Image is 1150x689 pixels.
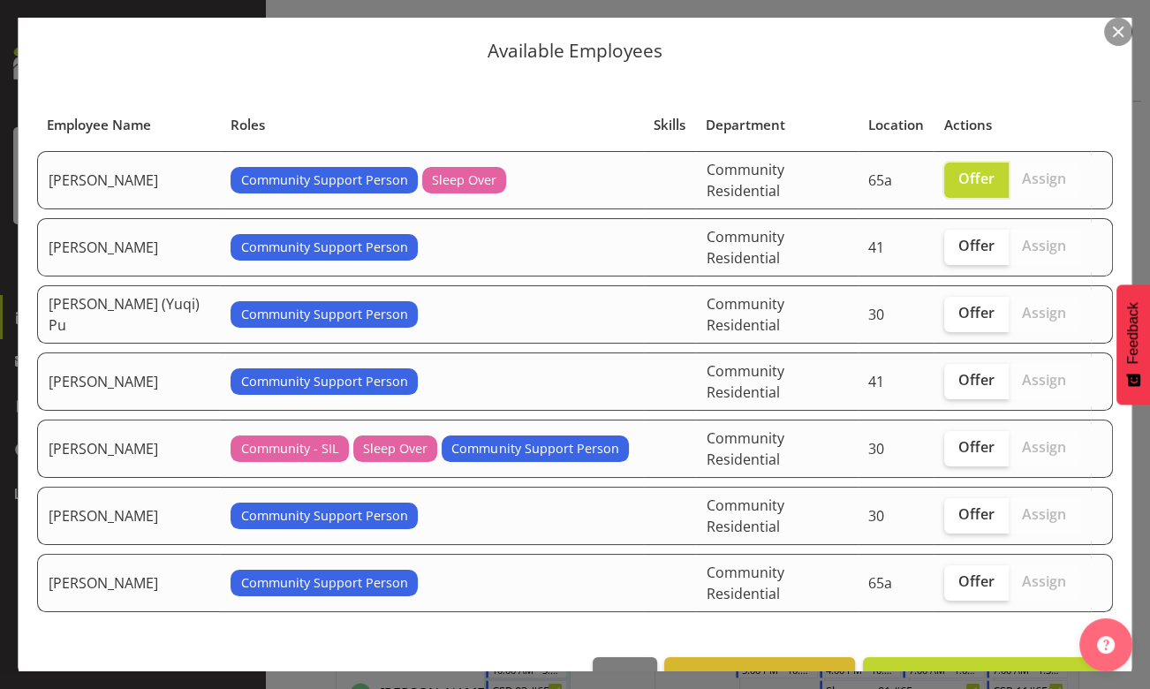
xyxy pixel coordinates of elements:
[706,563,783,603] span: Community Residential
[1022,505,1066,523] span: Assign
[1022,304,1066,322] span: Assign
[1022,572,1066,590] span: Assign
[654,115,685,135] span: Skills
[958,572,995,590] span: Offer
[37,554,220,612] td: [PERSON_NAME]
[868,170,892,190] span: 65a
[958,371,995,389] span: Offer
[37,487,220,545] td: [PERSON_NAME]
[706,428,783,469] span: Community Residential
[241,305,408,324] span: Community Support Person
[706,227,783,268] span: Community Residential
[868,439,884,458] span: 30
[958,170,995,187] span: Offer
[37,420,220,478] td: [PERSON_NAME]
[1097,636,1115,654] img: help-xxl-2.png
[868,115,924,135] span: Location
[37,352,220,411] td: [PERSON_NAME]
[231,115,265,135] span: Roles
[1022,438,1066,456] span: Assign
[604,665,645,688] span: Close
[677,665,844,688] span: View Unavailable Staff
[47,115,151,135] span: Employee Name
[868,305,884,324] span: 30
[432,170,496,190] span: Sleep Over
[241,573,408,593] span: Community Support Person
[1116,284,1150,405] button: Feedback - Show survey
[958,505,995,523] span: Offer
[363,439,427,458] span: Sleep Over
[706,294,783,335] span: Community Residential
[874,666,1102,687] span: Send offer to [PERSON_NAME]
[1022,170,1066,187] span: Assign
[868,372,884,391] span: 41
[868,573,892,593] span: 65a
[1125,302,1141,364] span: Feedback
[451,439,618,458] span: Community Support Person
[241,170,408,190] span: Community Support Person
[868,238,884,257] span: 41
[943,115,991,135] span: Actions
[958,304,995,322] span: Offer
[958,438,995,456] span: Offer
[958,237,995,254] span: Offer
[36,42,1114,60] p: Available Employees
[37,285,220,344] td: [PERSON_NAME] (Yuqi) Pu
[1022,237,1066,254] span: Assign
[1022,371,1066,389] span: Assign
[241,372,408,391] span: Community Support Person
[706,496,783,536] span: Community Residential
[868,506,884,526] span: 30
[241,439,339,458] span: Community - SIL
[241,238,408,257] span: Community Support Person
[37,218,220,276] td: [PERSON_NAME]
[241,506,408,526] span: Community Support Person
[706,361,783,402] span: Community Residential
[706,160,783,201] span: Community Residential
[37,151,220,209] td: [PERSON_NAME]
[706,115,785,135] span: Department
